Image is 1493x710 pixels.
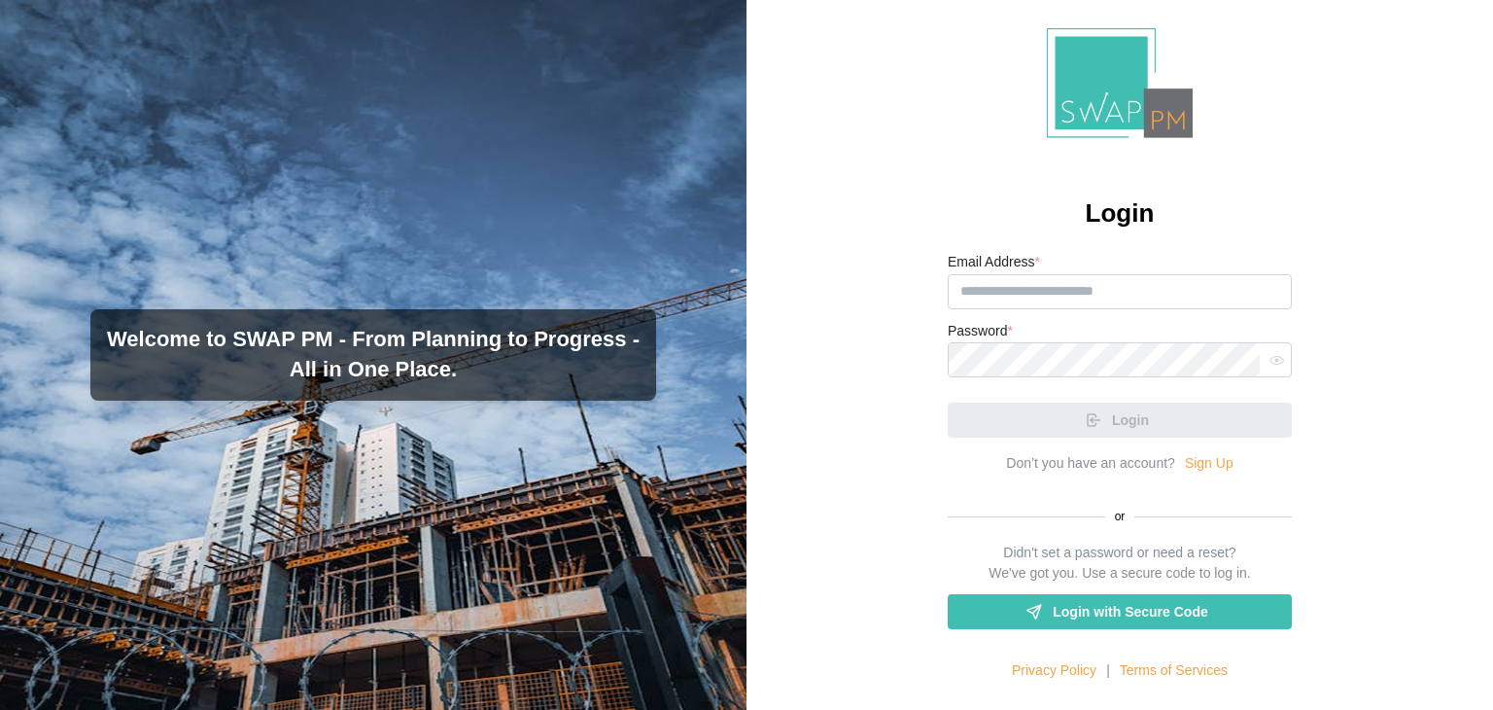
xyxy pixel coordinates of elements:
[1006,453,1175,475] div: Don’t you have an account?
[106,325,641,385] h3: Welcome to SWAP PM - From Planning to Progress - All in One Place.
[948,321,1013,342] label: Password
[948,508,1292,526] div: or
[1086,196,1155,231] h2: Login
[1185,453,1233,475] a: Sign Up
[1047,28,1193,138] img: Logo
[1120,660,1228,682] a: Terms of Services
[948,594,1292,629] a: Login with Secure Code
[948,252,1040,273] label: Email Address
[1053,595,1207,628] span: Login with Secure Code
[1106,660,1110,682] div: |
[1012,660,1096,682] a: Privacy Policy
[989,543,1250,585] div: Didn't set a password or need a reset? We've got you. Use a secure code to log in.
